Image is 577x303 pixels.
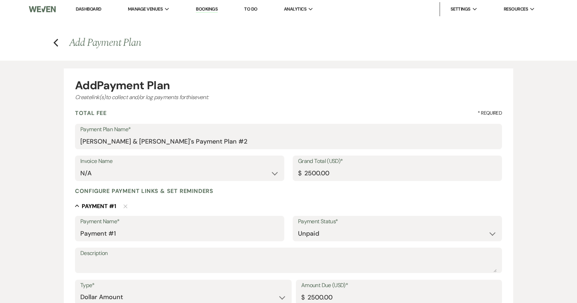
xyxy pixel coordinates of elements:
[75,202,116,210] button: Payment #1
[451,6,471,13] span: Settings
[196,6,218,13] a: Bookings
[301,293,304,302] div: $
[29,2,56,17] img: Weven Logo
[75,80,502,91] div: Add Payment Plan
[80,156,279,166] label: Invoice Name
[298,169,301,178] div: $
[75,93,502,102] div: Create link(s) to collect and/or log payments for this event:
[244,6,257,12] a: To Do
[80,217,279,227] label: Payment Name*
[284,6,306,13] span: Analytics
[69,35,141,51] span: Add Payment Plan
[298,217,497,227] label: Payment Status*
[301,280,497,291] label: Amount Due (USD)*
[504,6,528,13] span: Resources
[80,248,497,259] label: Description
[128,6,163,13] span: Manage Venues
[75,109,107,117] h4: Total Fee
[478,109,502,117] span: * Required
[80,125,497,135] label: Payment Plan Name*
[82,202,116,210] h5: Payment # 1
[75,187,213,195] h4: Configure payment links & set reminders
[80,280,286,291] label: Type*
[76,6,101,12] a: Dashboard
[298,156,497,166] label: Grand Total (USD)*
